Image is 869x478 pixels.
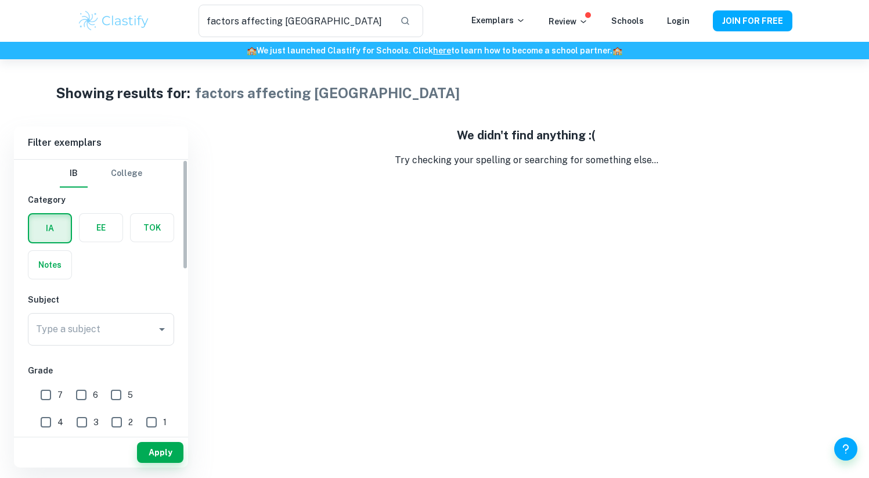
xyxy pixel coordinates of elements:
[247,46,257,55] span: 🏫
[433,46,451,55] a: here
[56,82,190,103] h1: Showing results for:
[28,251,71,279] button: Notes
[28,193,174,206] h6: Category
[195,82,460,103] h1: factors affecting [GEOGRAPHIC_DATA]
[57,416,63,429] span: 4
[713,10,792,31] button: JOIN FOR FREE
[77,9,151,33] img: Clastify logo
[128,416,133,429] span: 2
[111,160,142,188] button: College
[131,214,174,242] button: TOK
[197,153,855,167] p: Try checking your spelling or searching for something else...
[154,321,170,337] button: Open
[471,14,525,27] p: Exemplars
[93,416,99,429] span: 3
[128,389,133,401] span: 5
[57,389,63,401] span: 7
[667,16,690,26] a: Login
[14,127,188,159] h6: Filter exemplars
[93,389,98,401] span: 6
[199,5,390,37] input: Search for any exemplars...
[163,416,167,429] span: 1
[137,442,183,463] button: Apply
[60,160,142,188] div: Filter type choice
[834,437,857,461] button: Help and Feedback
[60,160,88,188] button: IB
[612,46,622,55] span: 🏫
[28,293,174,306] h6: Subject
[197,127,855,144] h5: We didn't find anything :(
[2,44,867,57] h6: We just launched Clastify for Schools. Click to learn how to become a school partner.
[549,15,588,28] p: Review
[28,364,174,377] h6: Grade
[611,16,644,26] a: Schools
[29,214,71,242] button: IA
[80,214,122,242] button: EE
